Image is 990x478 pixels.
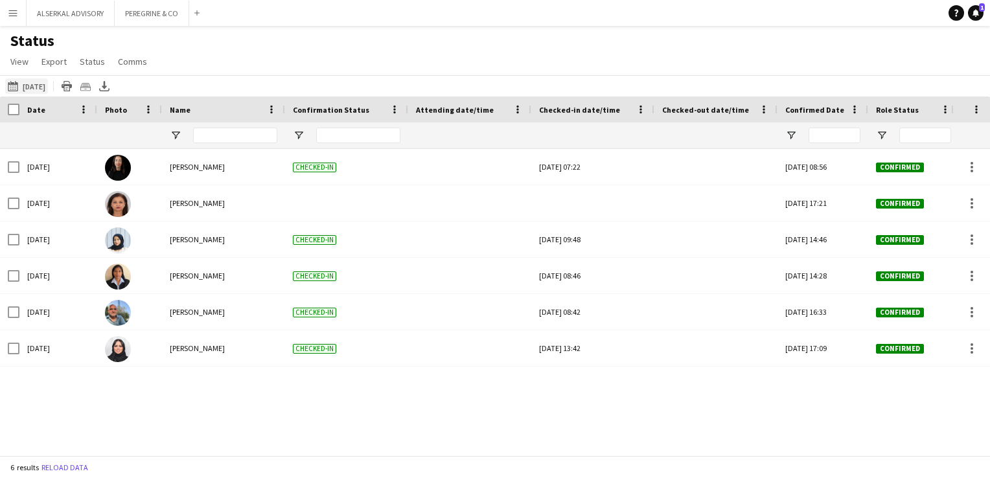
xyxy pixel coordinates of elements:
div: [DATE] 14:46 [777,222,868,257]
div: [DATE] 17:09 [777,330,868,366]
span: Confirmed Date [785,105,844,115]
div: [DATE] [19,222,97,257]
app-action-btn: Export XLSX [97,78,112,94]
div: [DATE] [19,149,97,185]
img: Ekram Balgosoon [105,336,131,362]
button: Open Filter Menu [293,130,305,141]
span: [PERSON_NAME] [170,234,225,244]
div: [DATE] 14:28 [777,258,868,293]
div: [DATE] 16:33 [777,294,868,330]
div: [DATE] [19,330,97,366]
span: Confirmed [876,163,924,172]
span: Confirmed [876,271,924,281]
span: Comms [118,56,147,67]
span: Name [170,105,190,115]
div: [DATE] 09:48 [539,222,647,257]
button: Open Filter Menu [170,130,181,141]
span: Checked-in [293,235,336,245]
input: Confirmed Date Filter Input [809,128,860,143]
span: [PERSON_NAME] [170,271,225,280]
span: [PERSON_NAME] [170,343,225,353]
span: Date [27,105,45,115]
button: Open Filter Menu [785,130,797,141]
span: Confirmed [876,199,924,209]
button: ALSERKAL ADVISORY [27,1,115,26]
div: [DATE] 08:42 [539,294,647,330]
button: Reload data [39,461,91,475]
input: Name Filter Input [193,128,277,143]
a: View [5,53,34,70]
div: [DATE] [19,258,97,293]
div: [DATE] [19,294,97,330]
div: [DATE] 08:56 [777,149,868,185]
span: Confirmed [876,235,924,245]
span: Checked-in [293,271,336,281]
img: Rishi Raj [105,300,131,326]
a: Status [75,53,110,70]
span: Attending date/time [416,105,494,115]
a: 1 [968,5,984,21]
button: [DATE] [5,78,48,94]
img: Rita John [105,264,131,290]
div: [DATE] 17:21 [777,185,868,221]
app-action-btn: Print [59,78,75,94]
span: Confirmed [876,344,924,354]
span: Confirmation Status [293,105,369,115]
span: Role Status [876,105,919,115]
span: Checked-in [293,344,336,354]
app-action-btn: Crew files as ZIP [78,78,93,94]
input: Role Status Filter Input [899,128,951,143]
button: PEREGRINE & CO [115,1,189,26]
span: Photo [105,105,127,115]
span: [PERSON_NAME] [170,307,225,317]
div: [DATE] 07:22 [539,149,647,185]
a: Comms [113,53,152,70]
span: Checked-in [293,163,336,172]
img: Mariam Rohrle [105,155,131,181]
span: Status [80,56,105,67]
span: View [10,56,29,67]
span: [PERSON_NAME] [170,198,225,208]
span: Checked-in date/time [539,105,620,115]
div: [DATE] 08:46 [539,258,647,293]
div: [DATE] [19,185,97,221]
div: [DATE] 13:42 [539,330,647,366]
span: 1 [979,3,985,12]
img: Sangeeta Mirchandani [105,191,131,217]
a: Export [36,53,72,70]
span: [PERSON_NAME] [170,162,225,172]
span: Export [41,56,67,67]
img: Fatimah AbuSrair [105,227,131,253]
span: Checked-out date/time [662,105,749,115]
input: Confirmation Status Filter Input [316,128,400,143]
span: Confirmed [876,308,924,317]
button: Open Filter Menu [876,130,888,141]
span: Checked-in [293,308,336,317]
